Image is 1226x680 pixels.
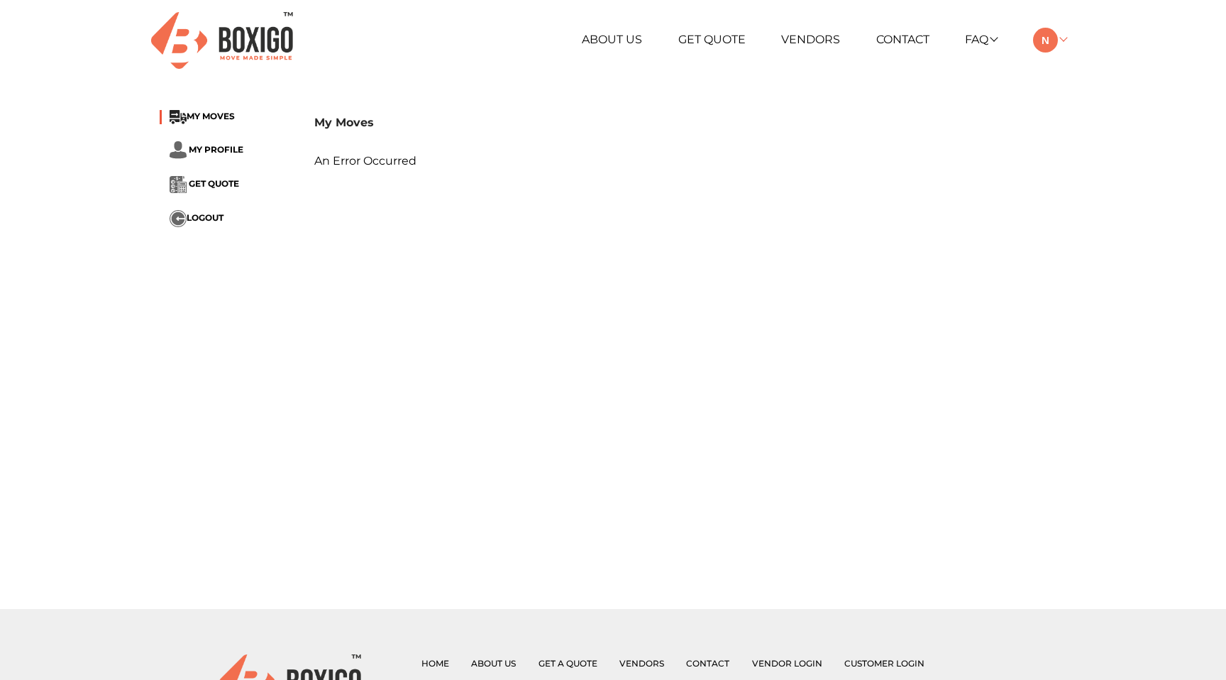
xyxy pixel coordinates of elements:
a: Home [421,658,449,669]
a: About Us [471,658,516,669]
span: LOGOUT [187,213,223,224]
a: Get a Quote [539,658,597,669]
img: Boxigo [151,12,293,68]
a: Get Quote [678,33,746,46]
img: ... [170,210,187,227]
a: Vendors [619,658,664,669]
h3: My Moves [314,116,1066,129]
img: ... [170,110,187,124]
a: Vendors [781,33,840,46]
a: ... MY PROFILE [170,144,243,155]
a: Contact [686,658,729,669]
span: GET QUOTE [189,179,239,190]
img: ... [170,176,187,193]
span: MY MOVES [187,111,235,122]
button: ...LOGOUT [170,210,223,227]
a: FAQ [965,33,997,46]
div: An Error Occurred [304,110,1077,169]
a: About Us [582,33,642,46]
a: ... GET QUOTE [170,179,239,190]
a: Contact [876,33,929,46]
a: Customer Login [844,658,924,669]
a: Vendor Login [752,658,822,669]
img: ... [170,141,187,159]
span: MY PROFILE [189,144,243,155]
a: ...MY MOVES [170,111,235,122]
